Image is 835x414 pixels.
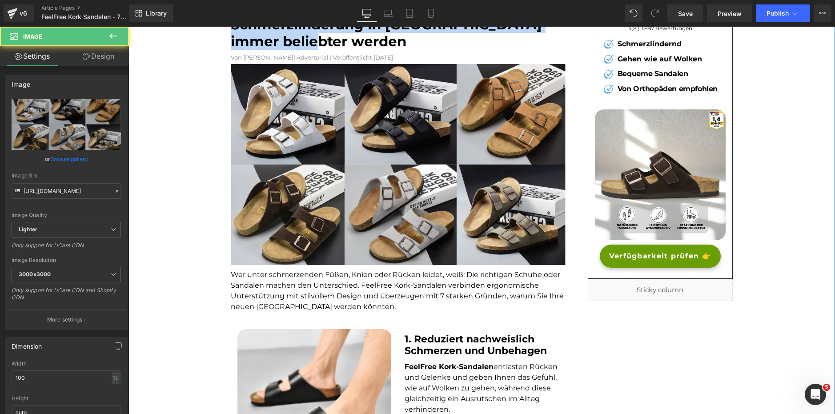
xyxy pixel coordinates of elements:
strong: 1. Reduziert nachweislich Schmerzen und Unbehagen [276,306,418,330]
span: | Advertorial | Veröffentlicht [DATE] [165,27,265,34]
a: Desktop [356,4,377,22]
div: Only support for UCare CDN [12,242,121,255]
span: 5 [823,384,830,391]
span: Save [678,9,693,18]
b: Lighter [19,226,37,233]
a: Article Pages [41,4,144,12]
span: FeelFree Kork Sandalen - 7 Gründe Adv [41,13,127,20]
input: Link [12,183,121,199]
p: More settings [47,316,83,324]
div: or [12,154,121,164]
span: Publish [767,10,789,17]
b: Bequeme Sandalen [489,43,560,51]
div: Only support for UCare CDN and Shopify CDN [12,287,121,307]
span: Image [23,33,42,40]
b: Schmerzlindernd [489,13,553,21]
a: Laptop [377,4,399,22]
span: entlasten Rücken und Gelenke und geben Ihnen das Gefühl, wie auf Wolken zu gehen, während diese g... [276,336,429,387]
div: % [112,372,120,384]
b: FeelFree Kork-Sandalen [276,336,365,344]
button: Undo [625,4,642,22]
div: Dimension [12,338,42,350]
div: Image Resolution [12,257,121,263]
div: v6 [18,8,29,19]
button: Publish [756,4,810,22]
span: Preview [718,9,742,18]
b: 3000x3000 [19,271,51,277]
a: Preview [707,4,752,22]
a: Browse gallery [50,151,88,167]
div: Image Src [12,173,121,179]
div: Width [12,361,121,367]
button: Redo [646,4,664,22]
span: Library [146,9,167,17]
input: auto [12,370,121,385]
div: Image [12,76,30,88]
span: Verfügbarkeit prüfen 👉 [481,224,583,235]
font: Von [PERSON_NAME] [102,27,165,34]
font: Wer unter schmerzenden Füßen, Knien oder Rücken leidet, weiß: Die richtigen Schuhe oder Sandalen ... [102,244,435,284]
div: Height [12,395,121,402]
iframe: Intercom live chat [805,384,826,405]
a: v6 [4,4,34,22]
a: New Library [129,4,173,22]
button: More settings [5,309,127,330]
a: Mobile [420,4,442,22]
a: Verfügbarkeit prüfen 👉 [471,218,592,241]
a: Tablet [399,4,420,22]
button: More [814,4,831,22]
a: Design [66,46,131,66]
b: Gehen wie auf Wolken [489,28,574,36]
b: Von Orthopäden empfohlen [489,58,589,66]
div: Image Quality [12,212,121,218]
